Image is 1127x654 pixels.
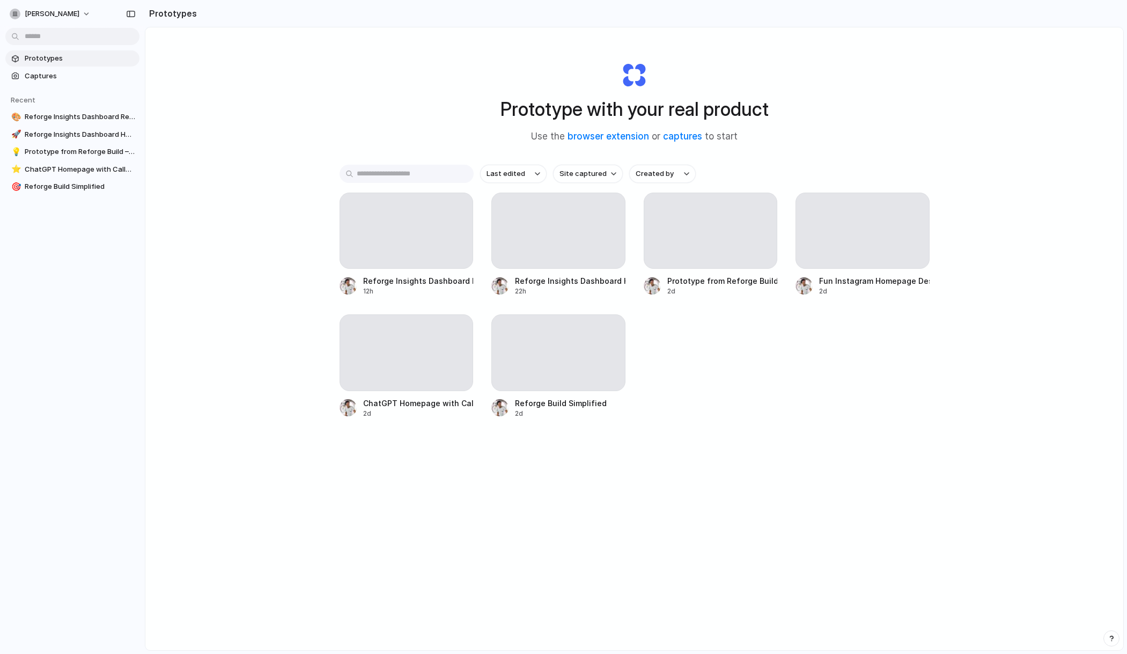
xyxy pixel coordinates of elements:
span: Created by [636,168,674,179]
div: 🚀 [11,128,19,141]
span: Reforge Insights Dashboard Header Clarification [25,129,135,140]
div: Fun Instagram Homepage Design [819,275,930,286]
div: 💡 [11,146,19,158]
span: Recent [11,95,35,104]
a: 🚀Reforge Insights Dashboard Header Clarification [5,127,139,143]
a: 🎯Reforge Build Simplified [5,179,139,195]
div: 12h [363,286,474,296]
div: 2d [819,286,930,296]
span: Last edited [487,168,525,179]
a: captures [663,131,702,142]
a: Prototype from Reforge Build – Idea Testing2d [644,193,778,296]
div: Reforge Build Simplified [515,398,607,409]
div: 2d [667,286,778,296]
div: 2d [515,409,607,418]
button: [PERSON_NAME] [5,5,96,23]
a: ChatGPT Homepage with Callout Cards2d [340,314,474,418]
div: 🎯 [11,181,19,193]
button: 🎯 [10,181,20,192]
h2: Prototypes [145,7,197,20]
div: 🎨 [11,111,19,123]
div: Prototype from Reforge Build – Idea Testing [667,275,778,286]
a: 🎨Reforge Insights Dashboard Redesign [5,109,139,125]
button: ⭐ [10,164,20,175]
div: 2d [363,409,474,418]
div: Reforge Insights Dashboard Header Clarification [515,275,625,286]
div: Reforge Insights Dashboard Redesign [363,275,474,286]
span: ChatGPT Homepage with Callout Cards [25,164,135,175]
span: Reforge Build Simplified [25,181,135,192]
a: ⭐ChatGPT Homepage with Callout Cards [5,161,139,178]
div: ⭐ [11,163,19,175]
span: Site captured [559,168,607,179]
a: browser extension [568,131,649,142]
span: Prototype from Reforge Build – Idea Testing [25,146,135,157]
a: Fun Instagram Homepage Design2d [795,193,930,296]
a: Reforge Insights Dashboard Redesign12h [340,193,474,296]
a: Reforge Insights Dashboard Header Clarification22h [491,193,625,296]
span: Use the or to start [531,130,738,144]
a: Prototypes [5,50,139,67]
button: 💡 [10,146,20,157]
span: Prototypes [25,53,135,64]
a: Captures [5,68,139,84]
div: 22h [515,286,625,296]
a: Reforge Build Simplified2d [491,314,625,418]
button: Last edited [480,165,547,183]
button: Site captured [553,165,623,183]
span: [PERSON_NAME] [25,9,79,19]
a: 💡Prototype from Reforge Build – Idea Testing [5,144,139,160]
span: Captures [25,71,135,82]
span: Reforge Insights Dashboard Redesign [25,112,135,122]
div: ChatGPT Homepage with Callout Cards [363,398,474,409]
button: 🎨 [10,112,20,122]
h1: Prototype with your real product [500,95,769,123]
button: Created by [629,165,696,183]
button: 🚀 [10,129,20,140]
